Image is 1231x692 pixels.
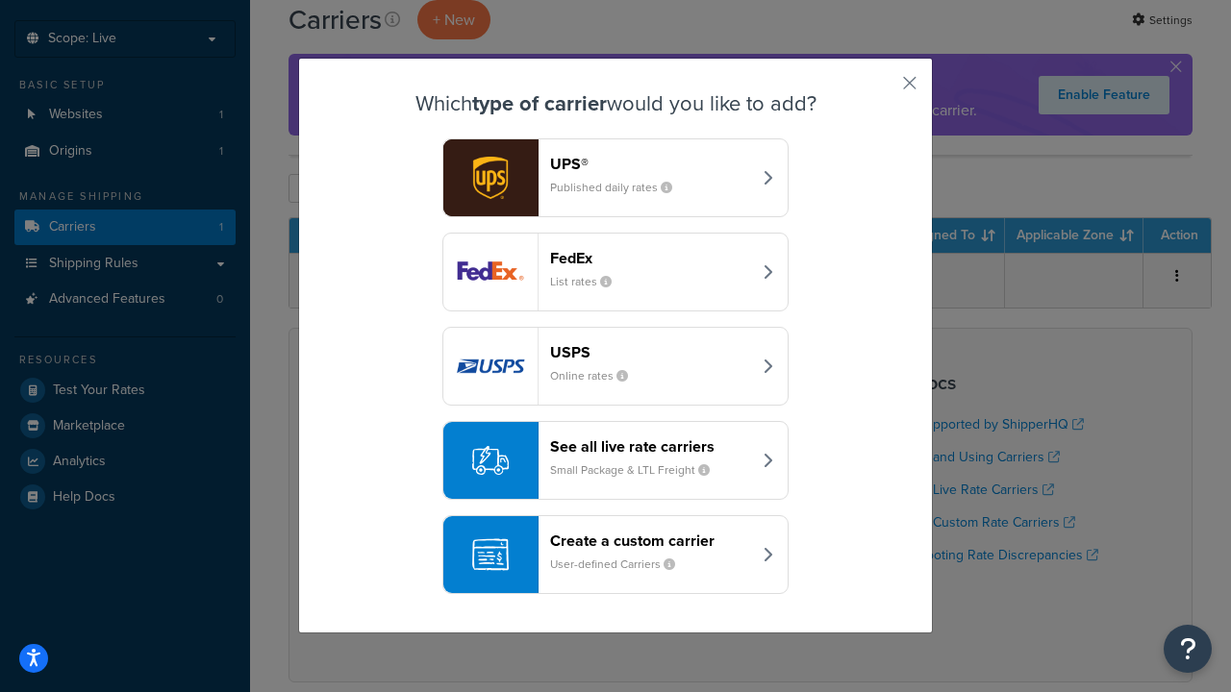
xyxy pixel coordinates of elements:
button: usps logoUSPSOnline rates [442,327,789,406]
small: List rates [550,273,627,290]
img: fedEx logo [443,234,538,310]
img: icon-carrier-custom-c93b8a24.svg [472,536,509,573]
small: Online rates [550,367,643,384]
button: fedEx logoFedExList rates [442,233,789,311]
small: Small Package & LTL Freight [550,461,725,479]
button: ups logoUPS®Published daily rates [442,138,789,217]
button: Create a custom carrierUser-defined Carriers [442,515,789,594]
header: See all live rate carriers [550,437,751,456]
h3: Which would you like to add? [347,92,884,115]
button: Open Resource Center [1164,625,1212,673]
header: UPS® [550,155,751,173]
img: ups logo [443,139,538,216]
header: USPS [550,343,751,361]
small: User-defined Carriers [550,556,691,573]
strong: type of carrier [472,87,607,119]
img: icon-carrier-liverate-becf4550.svg [472,442,509,479]
img: usps logo [443,328,538,405]
small: Published daily rates [550,179,688,196]
button: See all live rate carriersSmall Package & LTL Freight [442,421,789,500]
header: Create a custom carrier [550,531,751,550]
header: FedEx [550,249,751,267]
